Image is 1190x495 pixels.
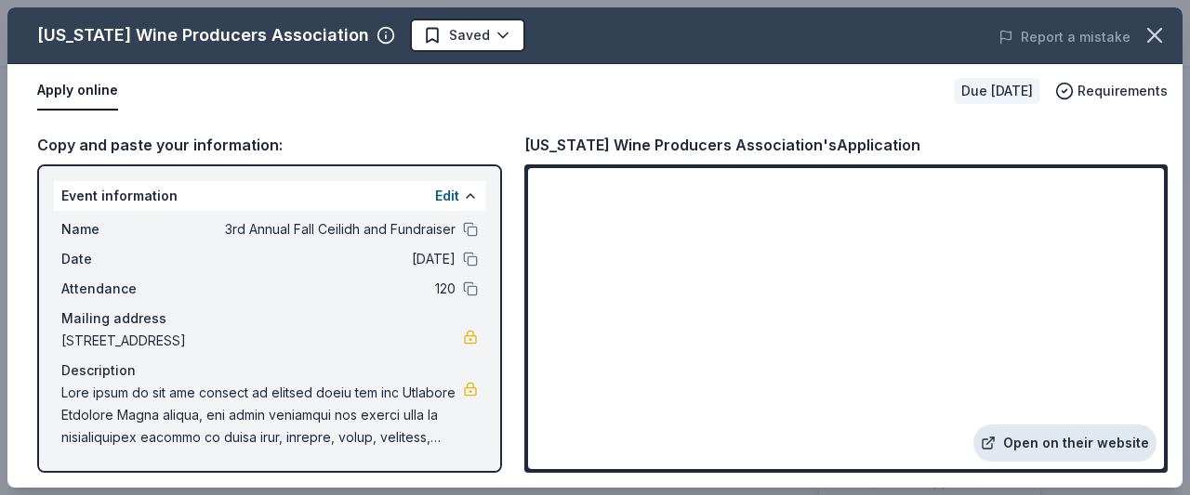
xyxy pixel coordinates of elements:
div: Due [DATE] [954,78,1040,104]
button: Report a mistake [998,26,1130,48]
a: Open on their website [973,424,1157,462]
div: [US_STATE] Wine Producers Association [37,20,369,50]
div: Event information [54,181,485,211]
div: Mailing address [61,307,478,330]
span: 120 [186,278,456,300]
div: [US_STATE] Wine Producers Association's Application [524,133,920,157]
span: Saved [449,24,490,46]
span: [STREET_ADDRESS] [61,330,463,352]
button: Edit [435,185,459,207]
span: Attendance [61,278,186,300]
span: Date [61,248,186,270]
div: Description [61,359,478,382]
button: Apply online [37,72,118,111]
span: Requirements [1078,80,1168,102]
div: Copy and paste your information: [37,133,502,157]
span: 3rd Annual Fall Ceilidh and Fundraiser [186,218,456,241]
span: [DATE] [186,248,456,270]
span: Name [61,218,186,241]
span: Lore ipsum do sit ame consect ad elitsed doeiu tem inc Utlabore Etdolore Magna aliqua, eni admin ... [61,382,463,449]
button: Saved [410,19,525,52]
button: Requirements [1055,80,1168,102]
